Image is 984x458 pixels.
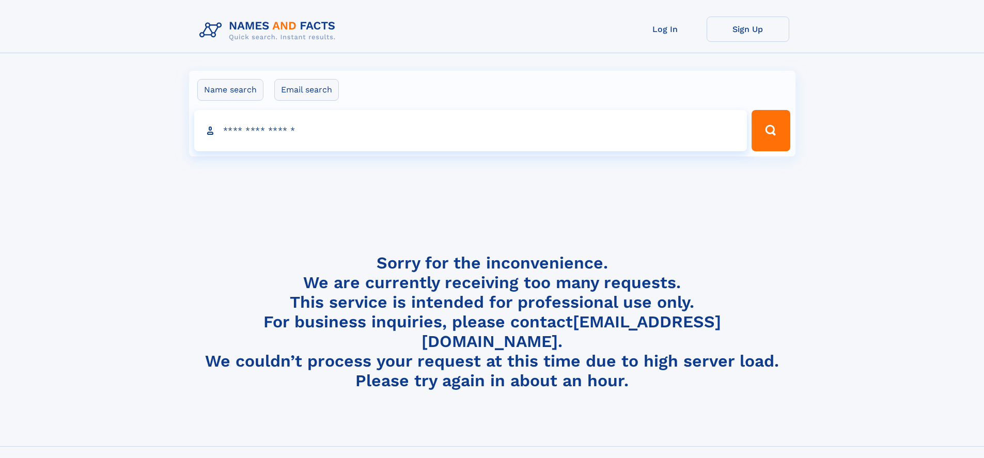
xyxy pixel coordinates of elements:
[197,79,263,101] label: Name search
[195,17,344,44] img: Logo Names and Facts
[195,253,789,391] h4: Sorry for the inconvenience. We are currently receiving too many requests. This service is intend...
[274,79,339,101] label: Email search
[194,110,747,151] input: search input
[624,17,707,42] a: Log In
[707,17,789,42] a: Sign Up
[421,312,721,351] a: [EMAIL_ADDRESS][DOMAIN_NAME]
[752,110,790,151] button: Search Button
